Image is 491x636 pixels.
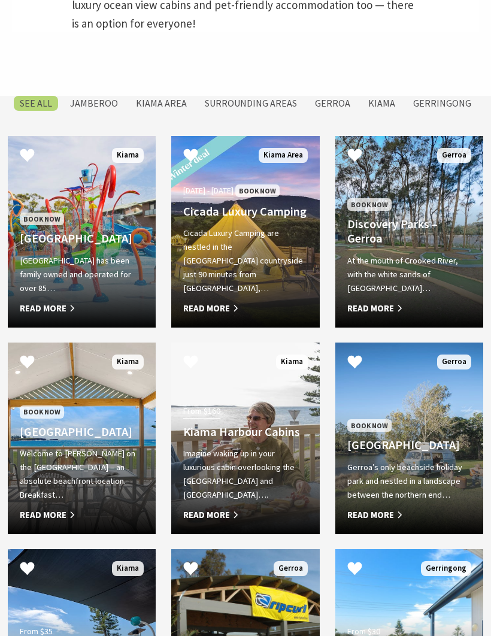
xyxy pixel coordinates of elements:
[362,96,401,111] label: Kiama
[407,96,477,111] label: Gerringong
[335,137,483,328] a: Book Now Discovery Parks – Gerroa At the mouth of Crooked River, with the white sands of [GEOGRAP...
[8,137,47,178] button: Click to Favourite BIG4 Easts Beach Holiday Park
[14,96,58,111] label: SEE All
[437,149,471,163] span: Gerroa
[20,508,144,523] span: Read More
[8,550,47,591] button: Click to Favourite Surf Beach Holiday Park
[171,343,210,384] button: Click to Favourite Kiama Harbour Cabins
[183,447,307,502] p: Imagine waking up in your luxurious cabin overlooking the [GEOGRAPHIC_DATA] and [GEOGRAPHIC_DATA]….
[347,461,471,502] p: Gerroa’s only beachside holiday park and nestled in a landscape between the northern end…
[8,343,47,384] button: Click to Favourite Kendalls Beach Holiday Park
[20,302,144,316] span: Read More
[112,355,144,370] span: Kiama
[130,96,193,111] label: Kiama Area
[64,96,124,111] label: Jamberoo
[183,302,307,316] span: Read More
[347,255,471,296] p: At the mouth of Crooked River, with the white sands of [GEOGRAPHIC_DATA]…
[183,425,307,440] h4: Kiama Harbour Cabins
[309,96,356,111] label: Gerroa
[171,137,319,328] a: Another Image Used [DATE] - [DATE] Book Now Cicada Luxury Camping Cicada Luxury Camping are nestl...
[20,406,64,419] span: Book Now
[421,562,471,577] span: Gerringong
[335,343,374,384] button: Click to Favourite Seven Mile Beach Holiday Park
[112,562,144,577] span: Kiama
[276,355,308,370] span: Kiama
[20,255,144,296] p: [GEOGRAPHIC_DATA] has been family owned and operated for over 85…
[347,508,471,523] span: Read More
[183,405,220,419] span: From $160
[259,149,308,163] span: Kiama Area
[171,137,210,178] button: Click to Favourite Cicada Luxury Camping
[183,205,307,219] h4: Cicada Luxury Camping
[235,185,280,198] span: Book Now
[347,217,471,247] h4: Discovery Parks – Gerroa
[199,96,303,111] label: Surrounding Areas
[20,447,144,502] p: Welcome to [PERSON_NAME] on the [GEOGRAPHIC_DATA] – an absolute beachfront location. Breakfast…
[437,355,471,370] span: Gerroa
[335,550,374,591] button: Click to Favourite Werri Beach Holiday Park
[183,508,307,523] span: Read More
[20,232,144,246] h4: [GEOGRAPHIC_DATA]
[335,343,483,535] a: Book Now [GEOGRAPHIC_DATA] Gerroa’s only beachside holiday park and nestled in a landscape betwee...
[20,213,64,226] span: Book Now
[335,137,374,178] button: Click to Favourite Discovery Parks – Gerroa
[171,550,210,591] button: Click to Favourite Surf Camp
[8,343,156,535] a: Book Now [GEOGRAPHIC_DATA] Welcome to [PERSON_NAME] on the [GEOGRAPHIC_DATA] – an absolute beachf...
[274,562,308,577] span: Gerroa
[183,184,234,198] span: [DATE] - [DATE]
[112,149,144,163] span: Kiama
[347,302,471,316] span: Read More
[171,343,319,535] a: From $160 Kiama Harbour Cabins Imagine waking up in your luxurious cabin overlooking the [GEOGRAP...
[347,438,471,453] h4: [GEOGRAPHIC_DATA]
[347,420,392,432] span: Book Now
[8,137,156,328] a: Book Now [GEOGRAPHIC_DATA] [GEOGRAPHIC_DATA] has been family owned and operated for over 85… Read...
[183,227,307,296] p: Cicada Luxury Camping are nestled in the [GEOGRAPHIC_DATA] countryside just 90 minutes from [GEOG...
[347,199,392,211] span: Book Now
[20,425,144,440] h4: [GEOGRAPHIC_DATA]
